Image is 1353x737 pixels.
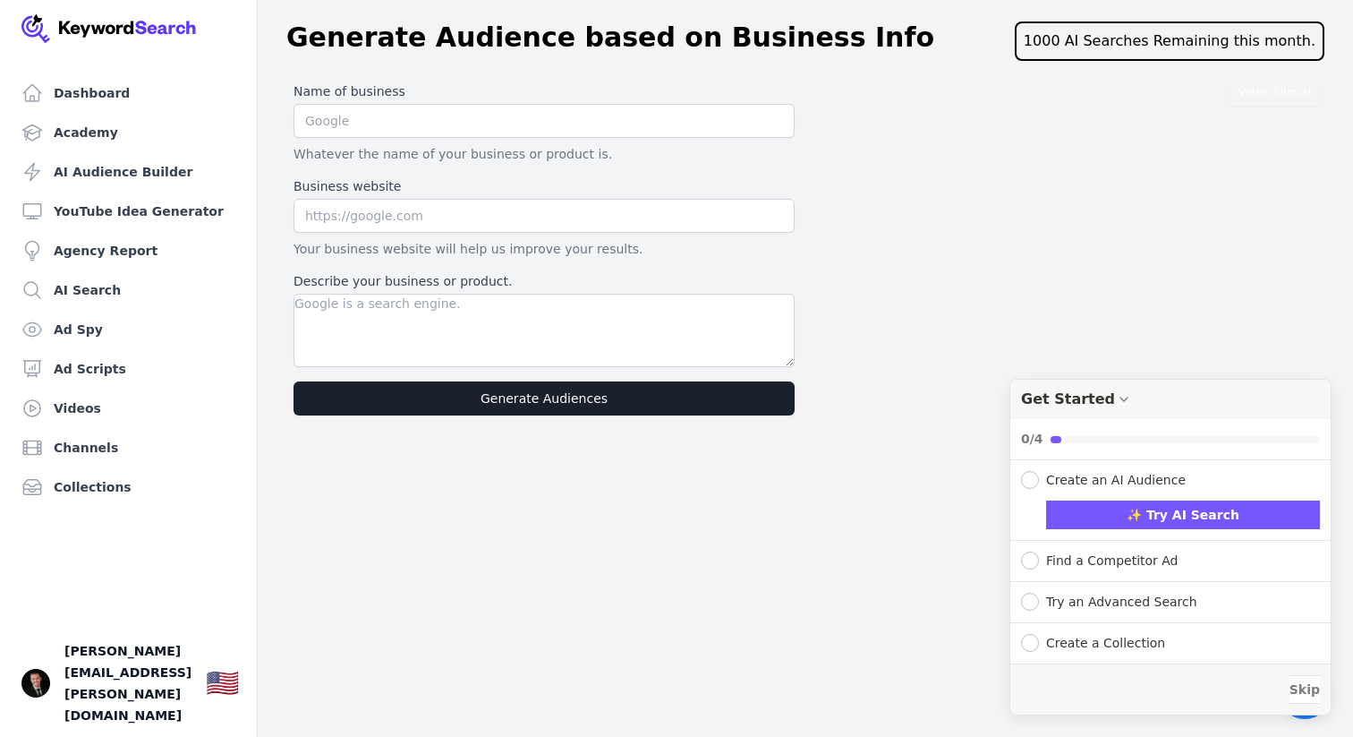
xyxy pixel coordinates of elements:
div: 1000 AI Searches Remaining this month. [1015,21,1324,61]
span: [PERSON_NAME][EMAIL_ADDRESS][PERSON_NAME][DOMAIN_NAME] [64,640,191,726]
input: Google [294,104,795,138]
button: Open user button [21,669,50,698]
a: Videos [14,390,243,426]
a: Ad Scripts [14,351,243,387]
button: Expand Checklist [1010,541,1331,581]
div: Get Started [1021,390,1115,407]
span: Skip [1289,681,1320,699]
a: Channels [14,430,243,466]
div: 0/4 [1021,430,1043,449]
button: ✨ Try AI Search [1046,501,1320,529]
button: Video Tutorial [1228,79,1321,106]
input: https://google.com [294,199,795,233]
a: Collections [14,469,243,505]
p: Whatever the name of your business or product is. [294,145,795,163]
button: Skip [1289,675,1320,704]
div: Create a Collection [1046,634,1165,653]
button: Collapse Checklist [1010,380,1331,459]
a: Agency Report [14,233,243,269]
a: Academy [14,115,243,150]
div: Drag to move checklist [1010,380,1331,419]
button: Collapse Checklist [1010,460,1331,490]
p: Your business website will help us improve your results. [294,240,795,258]
div: Find a Competitor Ad [1046,552,1179,570]
button: Expand Checklist [1010,623,1331,664]
div: Get Started [1009,379,1332,716]
a: Ad Spy [14,312,243,347]
div: 🇺🇸 [206,667,239,699]
span: ✨ Try AI Search [1127,506,1239,525]
img: Your Company [21,14,197,43]
div: Create an AI Audience [1046,471,1186,490]
h1: Generate Audience based on Business Info [286,21,934,61]
button: 🇺🇸 [206,665,239,701]
button: Generate Audiences [294,381,795,416]
a: Dashboard [14,75,243,111]
label: Name of business [294,82,795,100]
a: AI Search [14,272,243,308]
img: Marcus Gagye [21,669,50,698]
a: YouTube Idea Generator [14,193,243,229]
label: Business website [294,177,795,195]
div: Try an Advanced Search [1046,593,1197,612]
button: Expand Checklist [1010,582,1331,622]
a: AI Audience Builder [14,154,243,190]
label: Describe your business or product. [294,272,795,290]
